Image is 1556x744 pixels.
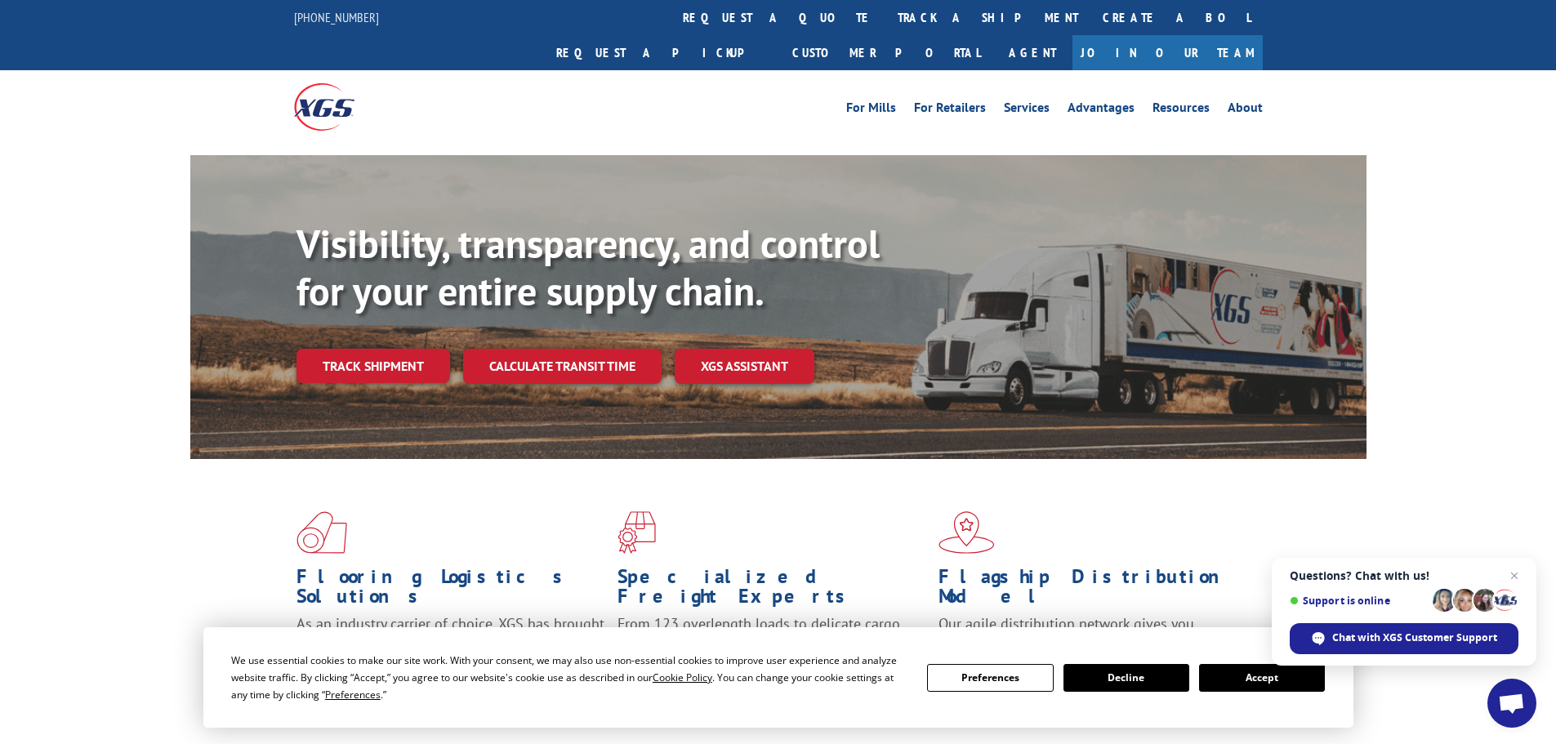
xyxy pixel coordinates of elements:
img: xgs-icon-focused-on-flooring-red [617,511,656,554]
a: Agent [992,35,1072,70]
img: xgs-icon-flagship-distribution-model-red [939,511,995,554]
h1: Specialized Freight Experts [617,567,926,614]
a: [PHONE_NUMBER] [294,9,379,25]
div: Cookie Consent Prompt [203,627,1353,728]
a: Request a pickup [544,35,780,70]
a: Advantages [1068,101,1135,119]
a: For Mills [846,101,896,119]
h1: Flooring Logistics Solutions [296,567,605,614]
a: Join Our Team [1072,35,1263,70]
button: Accept [1199,664,1325,692]
a: Resources [1153,101,1210,119]
a: For Retailers [914,101,986,119]
a: XGS ASSISTANT [675,349,814,384]
span: Chat with XGS Customer Support [1290,623,1518,654]
span: Our agile distribution network gives you nationwide inventory management on demand. [939,614,1239,653]
span: Questions? Chat with us! [1290,569,1518,582]
a: About [1228,101,1263,119]
button: Decline [1063,664,1189,692]
div: We use essential cookies to make our site work. With your consent, we may also use non-essential ... [231,652,907,703]
span: As an industry carrier of choice, XGS has brought innovation and dedication to flooring logistics... [296,614,604,672]
span: Support is online [1290,595,1427,607]
a: Services [1004,101,1050,119]
span: Cookie Policy [653,670,712,684]
b: Visibility, transparency, and control for your entire supply chain. [296,218,880,316]
a: Open chat [1487,679,1536,728]
button: Preferences [927,664,1053,692]
p: From 123 overlength loads to delicate cargo, our experienced staff knows the best way to move you... [617,614,926,687]
h1: Flagship Distribution Model [939,567,1247,614]
span: Chat with XGS Customer Support [1332,630,1497,645]
img: xgs-icon-total-supply-chain-intelligence-red [296,511,347,554]
span: Preferences [325,688,381,702]
a: Track shipment [296,349,450,383]
a: Customer Portal [780,35,992,70]
a: Calculate transit time [463,349,662,384]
